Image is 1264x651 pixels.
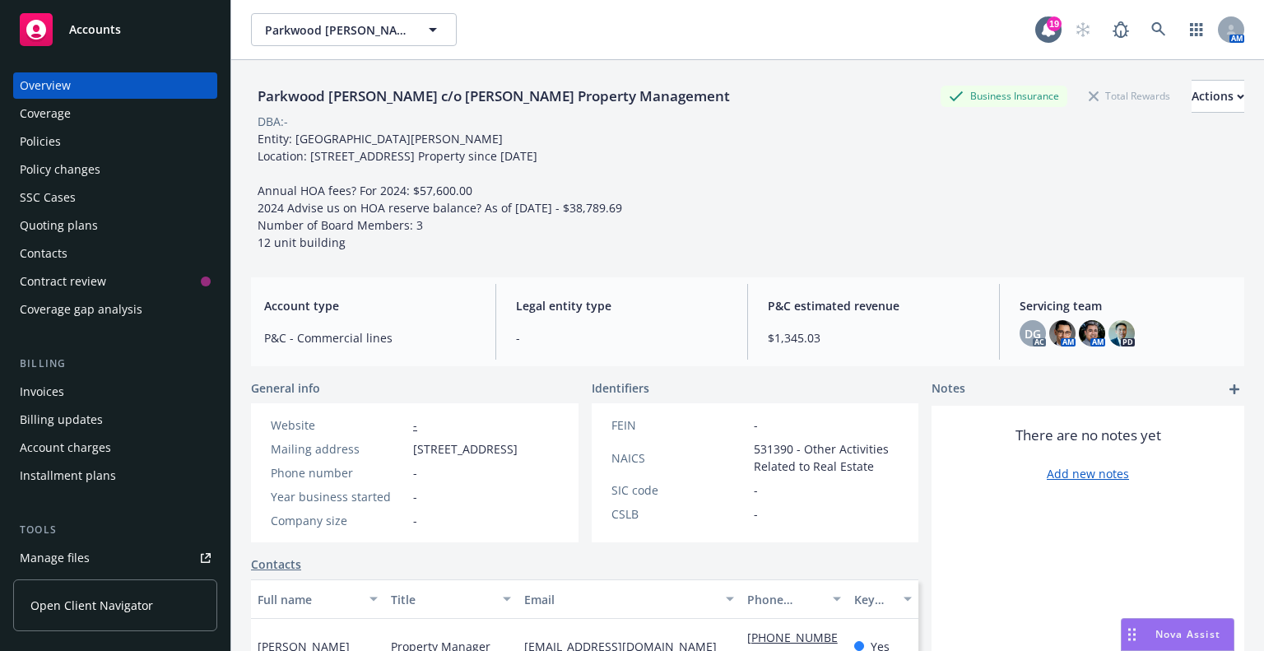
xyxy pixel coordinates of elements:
[1020,297,1231,314] span: Servicing team
[13,128,217,155] a: Policies
[20,100,71,127] div: Coverage
[611,481,747,499] div: SIC code
[251,13,457,46] button: Parkwood [PERSON_NAME] c/o [PERSON_NAME] Property Management
[20,379,64,405] div: Invoices
[271,440,407,458] div: Mailing address
[13,296,217,323] a: Coverage gap analysis
[1079,320,1105,346] img: photo
[13,156,217,183] a: Policy changes
[264,297,476,314] span: Account type
[747,591,823,608] div: Phone number
[1108,320,1135,346] img: photo
[13,100,217,127] a: Coverage
[1104,13,1137,46] a: Report a Bug
[13,212,217,239] a: Quoting plans
[1080,86,1178,106] div: Total Rewards
[592,379,649,397] span: Identifiers
[754,481,758,499] span: -
[1192,81,1244,112] div: Actions
[13,463,217,489] a: Installment plans
[391,591,493,608] div: Title
[516,297,727,314] span: Legal entity type
[518,579,740,619] button: Email
[941,86,1067,106] div: Business Insurance
[1122,619,1142,650] div: Drag to move
[271,488,407,505] div: Year business started
[20,296,142,323] div: Coverage gap analysis
[1015,425,1161,445] span: There are no notes yet
[413,488,417,505] span: -
[13,7,217,53] a: Accounts
[258,591,360,608] div: Full name
[13,545,217,571] a: Manage files
[20,268,106,295] div: Contract review
[258,113,288,130] div: DBA: -
[13,356,217,372] div: Billing
[13,435,217,461] a: Account charges
[20,463,116,489] div: Installment plans
[30,597,153,614] span: Open Client Navigator
[264,329,476,346] span: P&C - Commercial lines
[1066,13,1099,46] a: Start snowing
[754,505,758,523] span: -
[413,464,417,481] span: -
[754,416,758,434] span: -
[854,591,895,608] div: Key contact
[413,417,417,433] a: -
[271,416,407,434] div: Website
[13,407,217,433] a: Billing updates
[611,449,747,467] div: NAICS
[1025,325,1041,342] span: DG
[13,268,217,295] a: Contract review
[69,23,121,36] span: Accounts
[741,579,848,619] button: Phone number
[20,407,103,433] div: Billing updates
[384,579,518,619] button: Title
[611,416,747,434] div: FEIN
[13,240,217,267] a: Contacts
[20,72,71,99] div: Overview
[1142,13,1175,46] a: Search
[20,240,67,267] div: Contacts
[20,545,90,571] div: Manage files
[413,440,518,458] span: [STREET_ADDRESS]
[1224,379,1244,399] a: add
[20,435,111,461] div: Account charges
[20,212,98,239] div: Quoting plans
[20,184,76,211] div: SSC Cases
[271,512,407,529] div: Company size
[1180,13,1213,46] a: Switch app
[932,379,965,399] span: Notes
[20,156,100,183] div: Policy changes
[516,329,727,346] span: -
[1049,320,1076,346] img: photo
[251,556,301,573] a: Contacts
[13,522,217,538] div: Tools
[768,297,979,314] span: P&C estimated revenue
[251,379,320,397] span: General info
[754,440,899,475] span: 531390 - Other Activities Related to Real Estate
[413,512,417,529] span: -
[265,21,407,39] span: Parkwood [PERSON_NAME] c/o [PERSON_NAME] Property Management
[13,72,217,99] a: Overview
[1047,465,1129,482] a: Add new notes
[251,579,384,619] button: Full name
[1192,80,1244,113] button: Actions
[1047,16,1062,31] div: 19
[13,379,217,405] a: Invoices
[258,131,622,250] span: Entity: [GEOGRAPHIC_DATA][PERSON_NAME] Location: [STREET_ADDRESS] Property since [DATE] Annual HO...
[271,464,407,481] div: Phone number
[611,505,747,523] div: CSLB
[251,86,737,107] div: Parkwood [PERSON_NAME] c/o [PERSON_NAME] Property Management
[848,579,919,619] button: Key contact
[13,184,217,211] a: SSC Cases
[20,128,61,155] div: Policies
[524,591,715,608] div: Email
[1155,627,1220,641] span: Nova Assist
[1121,618,1234,651] button: Nova Assist
[768,329,979,346] span: $1,345.03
